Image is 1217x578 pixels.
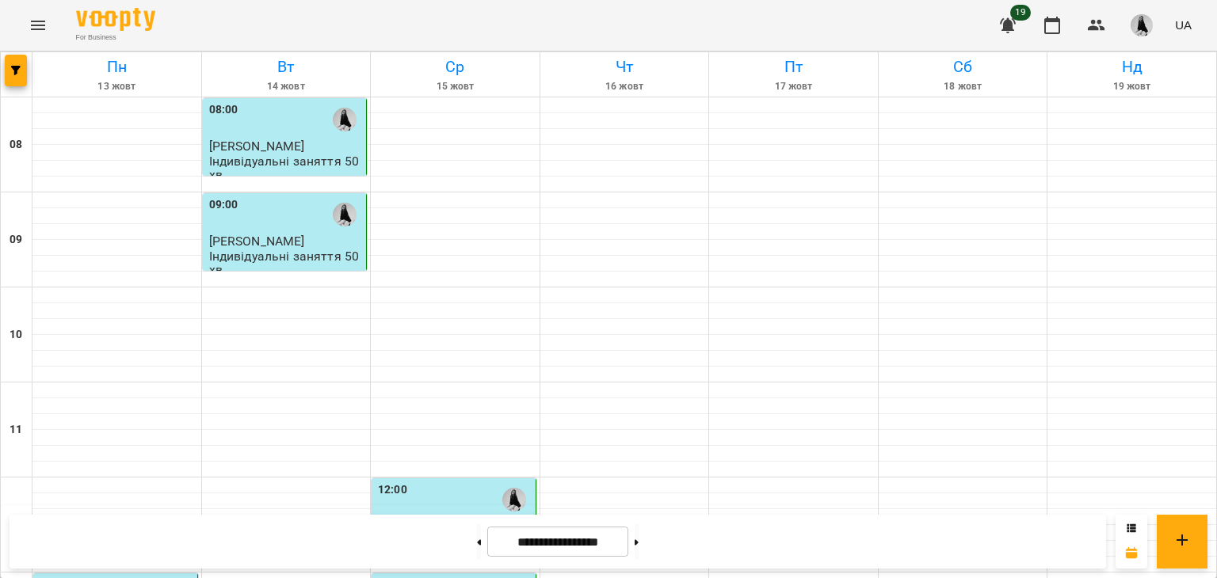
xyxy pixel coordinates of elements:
[35,79,199,94] h6: 13 жовт
[378,481,407,499] label: 12:00
[35,55,199,79] h6: Пн
[1131,14,1153,36] img: 1ec0e5e8bbc75a790c7d9e3de18f101f.jpeg
[209,234,305,249] span: [PERSON_NAME]
[76,8,155,31] img: Voopty Logo
[881,79,1045,94] h6: 18 жовт
[10,231,22,249] h6: 09
[76,32,155,43] span: For Business
[209,101,238,119] label: 08:00
[881,55,1045,79] h6: Сб
[10,421,22,439] h6: 11
[10,136,22,154] h6: 08
[1175,17,1192,33] span: UA
[209,249,364,277] p: Індивідуальні заняття 50хв
[373,79,537,94] h6: 15 жовт
[712,55,876,79] h6: Пт
[209,154,364,182] p: Індивідуальні заняття 50хв
[10,326,22,344] h6: 10
[333,108,357,131] img: Юлія Безушко
[1169,10,1198,40] button: UA
[502,488,526,511] img: Юлія Безушко
[712,79,876,94] h6: 17 жовт
[333,203,357,226] img: Юлія Безушко
[1050,55,1214,79] h6: Нд
[204,55,368,79] h6: Вт
[204,79,368,94] h6: 14 жовт
[209,196,238,214] label: 09:00
[209,139,305,154] span: [PERSON_NAME]
[373,55,537,79] h6: Ср
[19,6,57,44] button: Menu
[1050,79,1214,94] h6: 19 жовт
[543,55,707,79] h6: Чт
[1010,5,1031,21] span: 19
[543,79,707,94] h6: 16 жовт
